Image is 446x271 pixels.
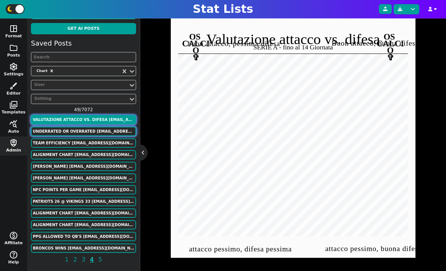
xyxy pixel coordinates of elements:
[317,243,431,254] input: Add text
[9,24,18,33] span: space_dashboard
[9,100,18,109] span: photo_library
[180,34,212,61] span: OS CALCIO ✞
[9,119,18,129] span: query_stats
[31,39,72,47] h5: Saved Posts
[9,62,18,71] span: settings
[34,67,48,74] div: Chart
[179,38,289,49] input: Add text
[31,243,136,253] button: Broncos Wins [EMAIL_ADDRESS][DOMAIN_NAME]
[31,138,136,148] button: Team Efficiency [EMAIL_ADDRESS][DOMAIN_NAME]
[31,115,136,124] button: Valutazione attacco vs. difesa [EMAIL_ADDRESS][DOMAIN_NAME]
[97,255,103,264] span: 5
[72,255,78,264] span: 2
[31,162,136,171] button: [PERSON_NAME] [EMAIL_ADDRESS][DOMAIN_NAME]
[31,208,136,218] button: Alignment Chart [EMAIL_ADDRESS][DOMAIN_NAME]
[31,185,136,194] button: NFC Points Per Game [EMAIL_ADDRESS][DOMAIN_NAME]
[31,127,136,136] button: UNDERRATED OR OVERRATED [EMAIL_ADDRESS][DOMAIN_NAME]
[31,52,136,62] input: Search
[31,197,136,206] button: Patriots 26 @ Vikings 33 [EMAIL_ADDRESS][DOMAIN_NAME]
[31,220,136,230] button: Alignment Chart [EMAIL_ADDRESS][DOMAIN_NAME]
[374,34,406,61] span: OS CALCIO ✞
[9,43,18,52] span: folder
[9,81,18,90] span: brush
[80,255,86,264] span: 3
[9,231,18,240] span: monetization_on
[31,106,136,113] span: 49 / 7072
[31,150,136,159] button: Alignment Chart [EMAIL_ADDRESS][DOMAIN_NAME]
[31,232,136,241] button: PPG Allowed to QB's [EMAIL_ADDRESS][DOMAIN_NAME]
[178,32,408,47] h1: Valutazione attacco vs. difesa
[9,250,18,259] span: help
[193,2,253,16] h1: Stat Lists
[34,82,125,88] div: User
[324,38,426,49] input: Add text
[31,23,136,35] button: Get AI Posts
[9,138,18,147] span: shield_person
[89,255,95,264] span: 4
[178,44,408,51] h2: SERIE A - fino al 14 Giornata
[48,67,55,74] div: Remove Chart
[64,255,70,264] span: 1
[34,96,125,102] div: Setting
[31,173,136,183] button: [PERSON_NAME] [EMAIL_ADDRESS][DOMAIN_NAME]
[180,243,301,254] input: Add text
